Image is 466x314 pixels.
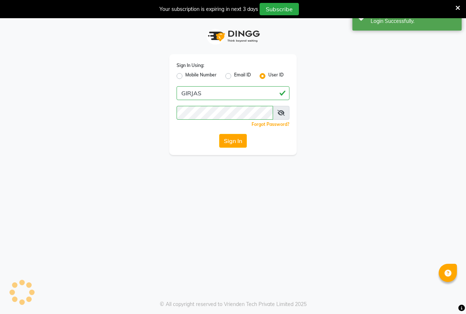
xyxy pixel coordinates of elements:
[234,72,251,80] label: Email ID
[159,5,258,13] div: Your subscription is expiring in next 3 days
[177,62,204,69] label: Sign In Using:
[219,134,247,148] button: Sign In
[252,122,289,127] a: Forgot Password?
[177,86,289,100] input: Username
[177,106,273,120] input: Username
[268,72,284,80] label: User ID
[204,25,262,47] img: logo1.svg
[185,72,217,80] label: Mobile Number
[435,285,459,307] iframe: chat widget
[260,3,299,15] button: Subscribe
[371,17,456,25] div: Login Successfully.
